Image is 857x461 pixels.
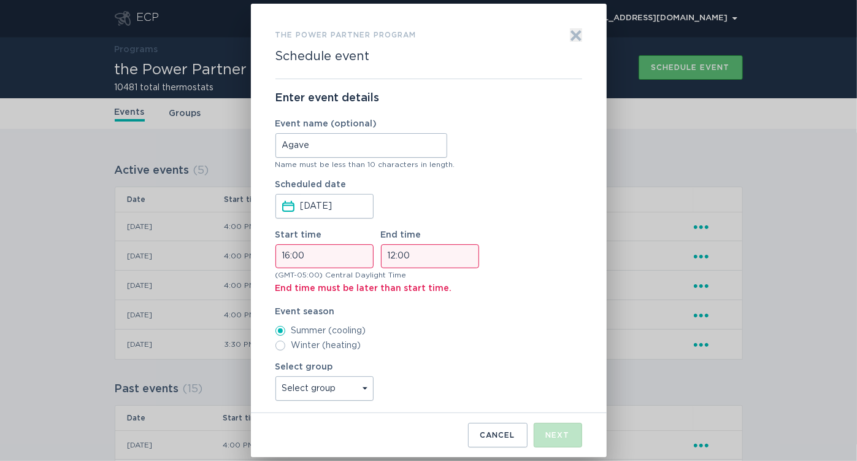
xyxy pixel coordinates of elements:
button: Next [534,423,582,447]
select: Select group [275,376,374,401]
button: Scheduled dateSelect a date [282,200,294,213]
div: Next [546,432,570,439]
p: Enter event details [275,91,582,105]
div: Cancel [480,432,515,439]
input: Select a date [301,195,372,218]
div: (GMT-05:00) Central Daylight Time [275,271,582,279]
input: Event name (optional) [275,133,447,158]
label: Event name (optional) [275,120,447,128]
h3: the Power Partner program [275,28,417,42]
label: Select group [275,363,374,401]
label: Scheduled date [275,180,447,219]
label: End time [381,231,479,268]
label: Event season [275,308,582,316]
h2: Schedule event [275,49,370,64]
input: Winter (heating) [275,341,285,351]
input: End time [381,244,479,268]
div: End time must be later than start time. [275,279,582,295]
div: Form to create an event [251,4,607,457]
div: Name must be less than 10 characters in length. [275,161,582,168]
button: Exit [570,28,582,42]
input: Start time [275,244,374,268]
label: Winter (heating) [275,341,582,351]
label: Summer (cooling) [275,326,582,336]
label: Start time [275,231,374,268]
input: Summer (cooling) [275,326,285,336]
button: Cancel [468,423,528,447]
